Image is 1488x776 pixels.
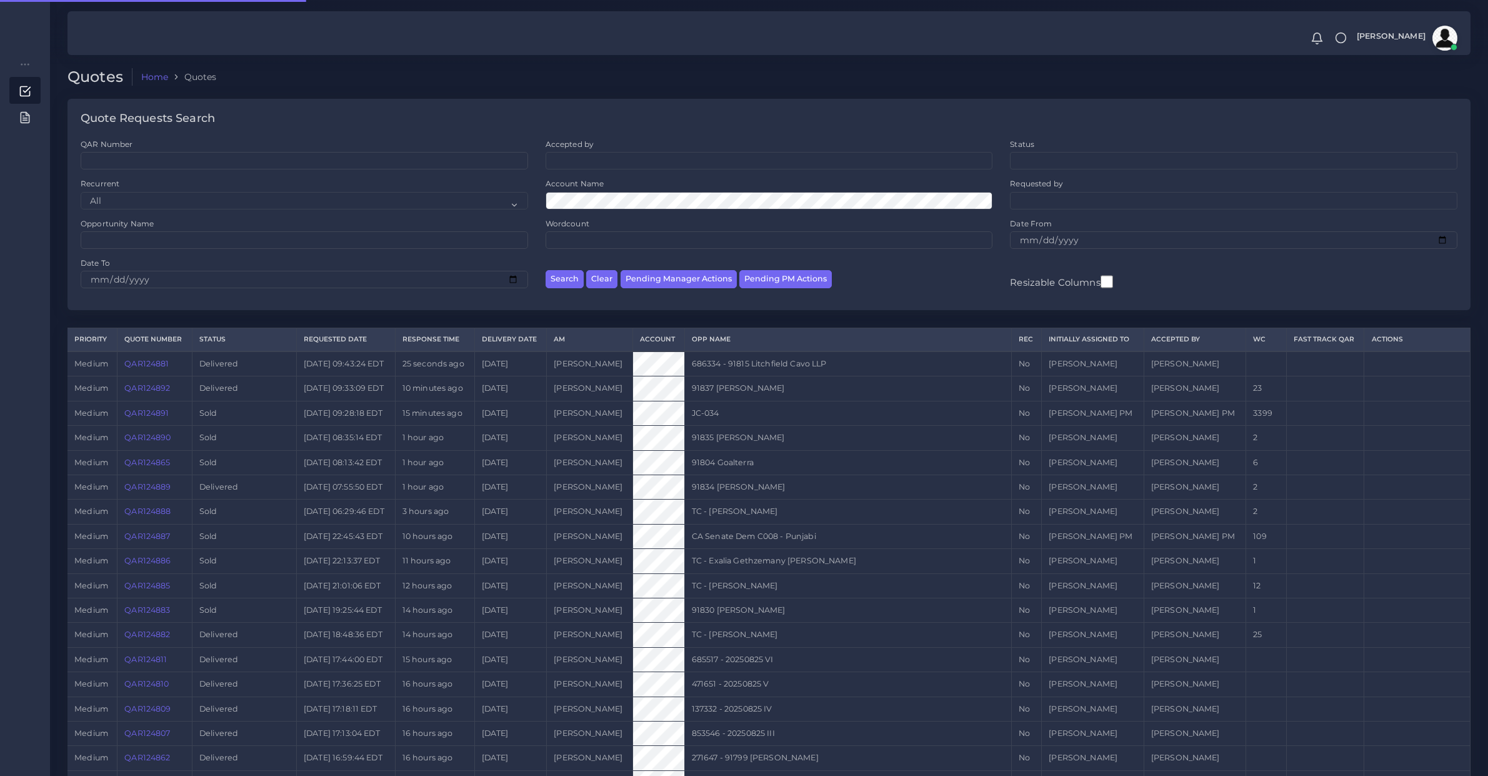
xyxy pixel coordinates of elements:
td: [PERSON_NAME] [1042,647,1144,672]
td: No [1011,500,1041,524]
th: Response Time [395,328,474,351]
a: [PERSON_NAME]avatar [1351,26,1462,51]
span: medium [74,605,108,615]
td: Sold [192,598,296,622]
td: [PERSON_NAME] [1144,697,1246,721]
th: Initially Assigned to [1042,328,1144,351]
td: 3399 [1246,401,1286,425]
td: [PERSON_NAME] [1042,549,1144,573]
td: [PERSON_NAME] [547,475,633,499]
th: Requested Date [296,328,395,351]
label: Wordcount [546,218,589,229]
td: No [1011,401,1041,425]
td: [DATE] 07:55:50 EDT [296,475,395,499]
a: QAR124885 [124,581,170,590]
span: medium [74,704,108,713]
td: [DATE] [474,376,547,401]
a: Home [141,71,169,83]
td: [DATE] [474,721,547,745]
td: [DATE] [474,524,547,548]
td: 25 [1246,623,1286,647]
td: [DATE] [474,746,547,770]
label: Date From [1010,218,1052,229]
td: 14 hours ago [395,623,474,647]
td: 91804 Goalterra [684,450,1011,475]
td: [PERSON_NAME] [547,426,633,450]
td: 1 [1246,549,1286,573]
td: 15 minutes ago [395,401,474,425]
td: No [1011,351,1041,376]
td: [PERSON_NAME] [547,500,633,524]
td: [PERSON_NAME] [1144,450,1246,475]
td: [PERSON_NAME] [1144,623,1246,647]
td: [PERSON_NAME] [1144,351,1246,376]
td: No [1011,672,1041,697]
td: [PERSON_NAME] PM [1042,401,1144,425]
td: Delivered [192,376,296,401]
td: [PERSON_NAME] [1042,475,1144,499]
td: [DATE] 08:35:14 EDT [296,426,395,450]
td: [PERSON_NAME] [1042,598,1144,622]
a: QAR124883 [124,605,170,615]
th: Quote Number [117,328,192,351]
td: 109 [1246,524,1286,548]
a: QAR124890 [124,433,171,442]
td: [DATE] 17:44:00 EDT [296,647,395,672]
td: [PERSON_NAME] [547,401,633,425]
td: 2 [1246,500,1286,524]
td: [DATE] 19:25:44 EDT [296,598,395,622]
label: QAR Number [81,139,132,149]
a: QAR124887 [124,532,170,541]
th: WC [1246,328,1286,351]
span: medium [74,506,108,516]
a: QAR124882 [124,630,170,639]
td: 10 hours ago [395,524,474,548]
td: 15 hours ago [395,647,474,672]
td: [PERSON_NAME] [1144,500,1246,524]
td: Delivered [192,623,296,647]
label: Status [1010,139,1034,149]
span: medium [74,359,108,368]
span: medium [74,532,108,541]
td: [PERSON_NAME] [1042,697,1144,721]
td: 12 hours ago [395,573,474,598]
td: CA Senate Dem C008 - Punjabi [684,524,1011,548]
td: [PERSON_NAME] [1144,598,1246,622]
td: Delivered [192,746,296,770]
td: No [1011,746,1041,770]
td: [DATE] 09:28:18 EDT [296,401,395,425]
td: [PERSON_NAME] [1144,647,1246,672]
a: QAR124881 [124,359,169,368]
button: Pending Manager Actions [621,270,737,288]
label: Date To [81,258,110,268]
td: No [1011,524,1041,548]
td: 12 [1246,573,1286,598]
td: [PERSON_NAME] [547,697,633,721]
td: No [1011,598,1041,622]
label: Account Name [546,178,604,189]
th: Delivery Date [474,328,547,351]
td: [DATE] [474,623,547,647]
label: Recurrent [81,178,119,189]
label: Resizable Columns [1010,274,1112,290]
td: [PERSON_NAME] [1042,426,1144,450]
td: [PERSON_NAME] [547,746,633,770]
span: medium [74,581,108,590]
td: [PERSON_NAME] PM [1144,524,1246,548]
td: TC - [PERSON_NAME] [684,623,1011,647]
span: medium [74,655,108,664]
td: 1 hour ago [395,426,474,450]
button: Clear [586,270,617,288]
th: Actions [1364,328,1471,351]
td: [PERSON_NAME] [1144,573,1246,598]
td: 685517 - 20250825 VI [684,647,1011,672]
td: No [1011,697,1041,721]
td: 91835 [PERSON_NAME] [684,426,1011,450]
td: [PERSON_NAME] [547,573,633,598]
td: Sold [192,549,296,573]
span: medium [74,482,108,491]
td: [PERSON_NAME] [547,672,633,697]
td: 91837 [PERSON_NAME] [684,376,1011,401]
td: [DATE] 09:43:24 EDT [296,351,395,376]
td: [DATE] 17:36:25 EDT [296,672,395,697]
